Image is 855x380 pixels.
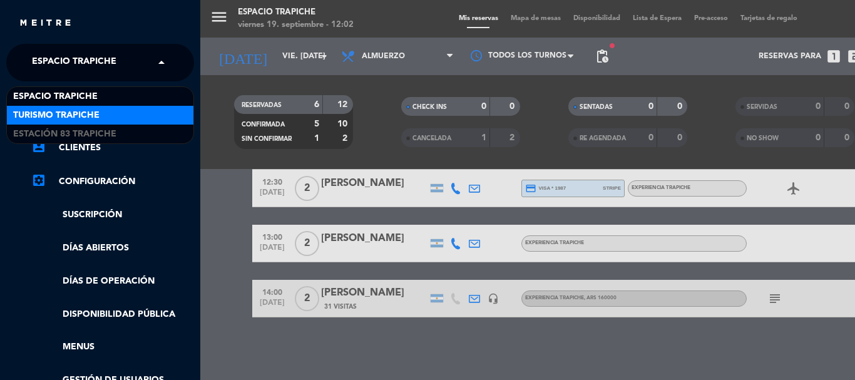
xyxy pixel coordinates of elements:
i: settings_applications [31,173,46,188]
span: Espacio Trapiche [32,49,116,76]
a: account_boxClientes [31,140,194,155]
img: MEITRE [19,19,72,28]
a: Días de Operación [31,274,194,289]
i: account_box [31,139,46,154]
a: Configuración [31,174,194,189]
a: Días abiertos [31,241,194,255]
span: Espacio Trapiche [13,90,98,104]
a: Suscripción [31,208,194,222]
a: Disponibilidad pública [31,307,194,322]
span: Estación 83 Trapiche [13,127,116,141]
a: Menus [31,340,194,354]
span: Turismo Trapiche [13,108,100,123]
